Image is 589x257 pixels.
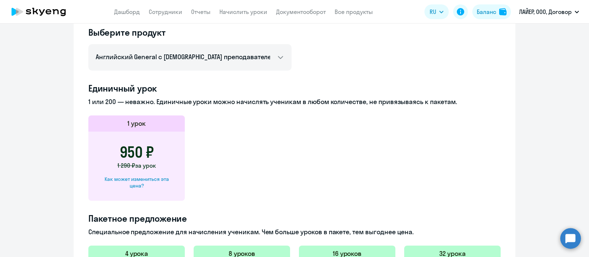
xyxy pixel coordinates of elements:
p: ЛАЙЕР, ООО, Договор [519,7,572,16]
button: RU [424,4,449,19]
h5: 1 урок [127,119,146,128]
div: Как может измениться эта цена? [100,176,173,189]
h3: 950 ₽ [120,143,154,161]
span: 1 290 ₽ [117,162,135,169]
img: balance [499,8,507,15]
span: за урок [135,162,156,169]
div: Баланс [477,7,496,16]
a: Сотрудники [149,8,182,15]
a: Отчеты [191,8,211,15]
a: Дашборд [114,8,140,15]
h4: Выберите продукт [88,26,292,38]
h4: Единичный урок [88,82,501,94]
button: ЛАЙЕР, ООО, Договор [515,3,583,21]
a: Все продукты [335,8,373,15]
a: Документооборот [276,8,326,15]
p: 1 или 200 — неважно. Единичные уроки можно начислять ученикам в любом количестве, не привязываясь... [88,97,501,107]
button: Балансbalance [472,4,511,19]
h4: Пакетное предложение [88,213,501,224]
p: Специальное предложение для начисления ученикам. Чем больше уроков в пакете, тем выгоднее цена. [88,227,501,237]
a: Начислить уроки [219,8,267,15]
span: RU [430,7,436,16]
